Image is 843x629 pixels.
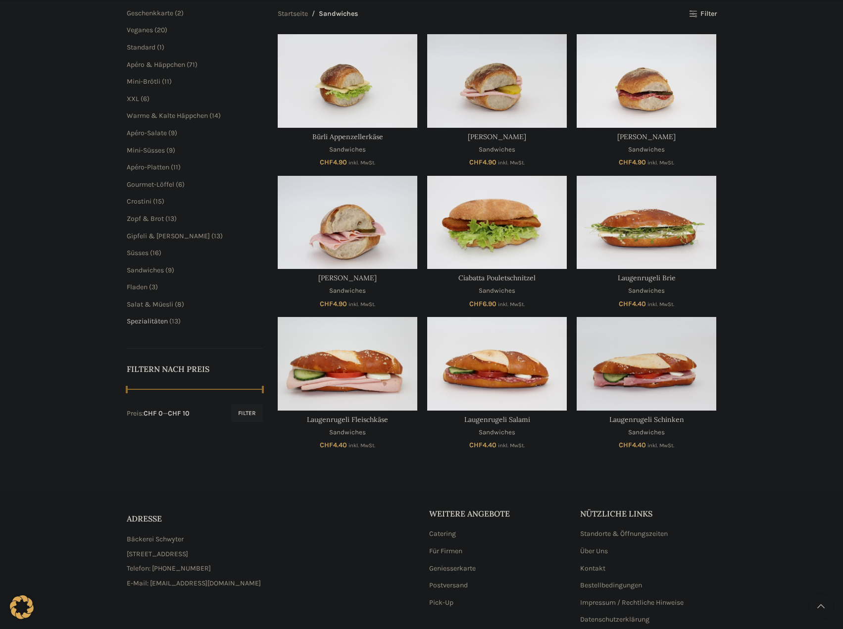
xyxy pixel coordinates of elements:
span: Apéro-Salate [127,129,167,137]
a: Laugenrugeli Salami [427,317,567,410]
a: Standard [127,43,155,52]
a: Apéro & Häppchen [127,60,185,69]
a: Laugenrugeli Brie [618,273,676,282]
a: Sandwiches [628,428,665,437]
span: [STREET_ADDRESS] [127,549,188,560]
a: Laugenrugeli Schinken [609,415,684,424]
bdi: 4.40 [619,441,646,449]
span: 13 [172,317,178,325]
span: Sandwiches [127,266,164,274]
span: Bäckerei Schwyter [127,534,184,545]
a: Sandwiches [479,428,515,437]
small: inkl. MwSt. [498,442,525,449]
a: Sandwiches [479,145,515,155]
span: CHF [320,300,333,308]
a: Veganes [127,26,153,34]
span: 9 [168,266,172,274]
a: List item link [127,578,414,589]
span: CHF 0 [144,409,163,418]
bdi: 4.90 [320,158,347,166]
a: Geniesserkarte [429,564,477,574]
a: Mini-Brötli [127,77,160,86]
a: Datenschutzerklärung [580,615,650,625]
a: Süsses [127,249,149,257]
span: 11 [164,77,169,86]
span: CHF [619,441,632,449]
span: CHF [619,158,632,166]
span: 2 [177,9,181,17]
a: Laugenrugeli Fleischkäse [307,415,388,424]
small: inkl. MwSt. [498,301,525,308]
a: Sandwiches [329,145,366,155]
a: [PERSON_NAME] [617,132,676,141]
a: Crostini [127,197,151,206]
a: Sandwiches [329,428,366,437]
a: Bürli Fleischkäse [427,34,567,127]
a: Warme & Kalte Häppchen [127,111,208,120]
a: Startseite [278,8,308,19]
span: 71 [189,60,195,69]
bdi: 6.90 [469,300,496,308]
span: Gourmet-Löffel [127,180,174,189]
a: Gipfeli & [PERSON_NAME] [127,232,210,240]
a: List item link [127,563,414,574]
a: [PERSON_NAME] [468,132,526,141]
small: inkl. MwSt. [498,159,525,166]
bdi: 4.90 [619,158,646,166]
a: Spezialitäten [127,317,168,325]
a: Mini-Süsses [127,146,165,155]
a: Zopf & Brot [127,214,164,223]
a: Laugenrugeli Fleischkäse [278,317,417,410]
span: 8 [177,300,182,309]
a: Laugenrugeli Brie [577,176,716,269]
a: Bestellbedingungen [580,580,643,590]
span: Apéro-Platten [127,163,169,171]
span: 3 [151,283,155,291]
small: inkl. MwSt. [647,159,674,166]
bdi: 4.40 [619,300,646,308]
a: Pick-Up [429,598,454,608]
a: Standorte & Öffnungszeiten [580,529,669,539]
a: Bürli Appenzellerkäse [312,132,383,141]
a: Catering [429,529,457,539]
bdi: 4.90 [320,300,347,308]
span: 13 [214,232,220,240]
a: XXL [127,95,139,103]
small: inkl. MwSt. [348,442,375,449]
a: Sandwiches [329,286,366,296]
a: Sandwiches [479,286,515,296]
span: CHF [469,158,483,166]
bdi: 4.40 [469,441,496,449]
a: Bürli Schinken [278,176,417,269]
span: 13 [168,214,174,223]
span: 9 [171,129,175,137]
a: Sandwiches [628,145,665,155]
a: [PERSON_NAME] [318,273,377,282]
span: 6 [178,180,182,189]
a: Salat & Müesli [127,300,173,309]
span: 11 [173,163,178,171]
a: Sandwiches [628,286,665,296]
nav: Breadcrumb [278,8,358,19]
span: CHF 10 [168,409,190,418]
span: CHF [469,441,483,449]
span: 6 [143,95,147,103]
a: Impressum / Rechtliche Hinweise [580,598,685,608]
a: Geschenkkarte [127,9,173,17]
a: Bürli Salami [577,34,716,127]
span: CHF [469,300,483,308]
a: Fladen [127,283,148,291]
bdi: 4.90 [469,158,496,166]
